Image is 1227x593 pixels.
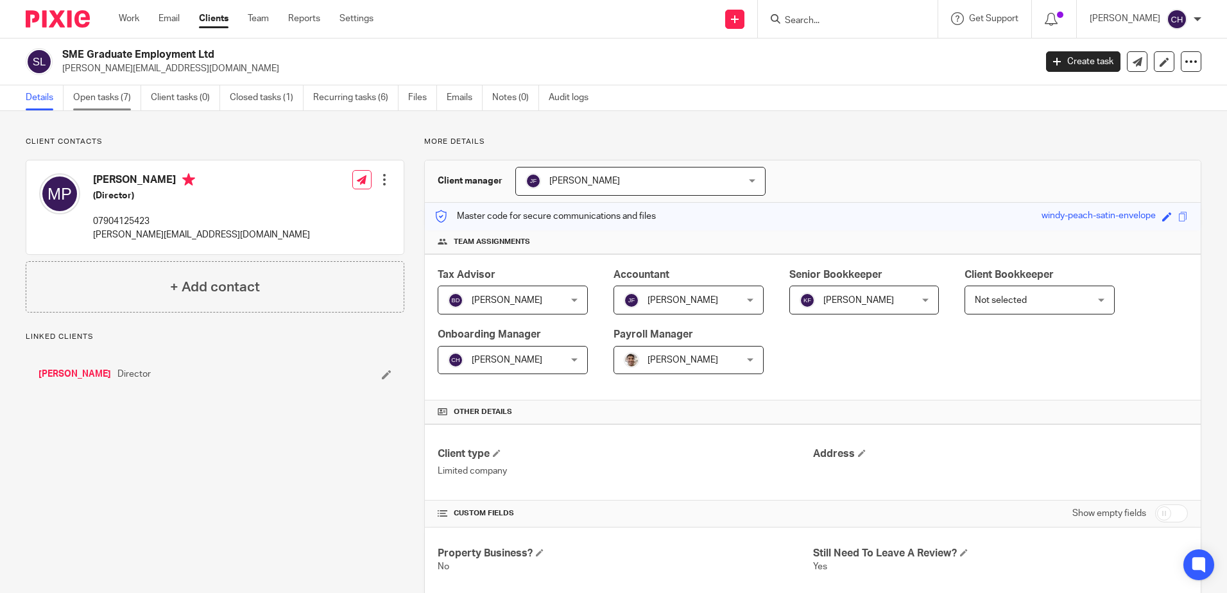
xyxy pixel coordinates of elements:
[1046,51,1120,72] a: Create task
[339,12,373,25] a: Settings
[438,270,495,280] span: Tax Advisor
[447,85,483,110] a: Emails
[1090,12,1160,25] p: [PERSON_NAME]
[73,85,141,110] a: Open tasks (7)
[1072,507,1146,520] label: Show empty fields
[448,293,463,308] img: svg%3E
[438,547,812,560] h4: Property Business?
[813,547,1188,560] h4: Still Need To Leave A Review?
[549,176,620,185] span: [PERSON_NAME]
[1042,209,1156,224] div: windy-peach-satin-envelope
[26,85,64,110] a: Details
[26,137,404,147] p: Client contacts
[784,15,899,27] input: Search
[454,237,530,247] span: Team assignments
[408,85,437,110] a: Files
[472,356,542,365] span: [PERSON_NAME]
[438,329,541,339] span: Onboarding Manager
[965,270,1054,280] span: Client Bookkeeper
[438,175,502,187] h3: Client manager
[26,332,404,342] p: Linked clients
[438,465,812,477] p: Limited company
[438,562,449,571] span: No
[648,356,718,365] span: [PERSON_NAME]
[151,85,220,110] a: Client tasks (0)
[438,447,812,461] h4: Client type
[424,137,1201,147] p: More details
[800,293,815,308] img: svg%3E
[159,12,180,25] a: Email
[248,12,269,25] a: Team
[648,296,718,305] span: [PERSON_NAME]
[813,447,1188,461] h4: Address
[199,12,228,25] a: Clients
[170,277,260,297] h4: + Add contact
[789,270,882,280] span: Senior Bookkeeper
[288,12,320,25] a: Reports
[93,228,310,241] p: [PERSON_NAME][EMAIL_ADDRESS][DOMAIN_NAME]
[823,296,894,305] span: [PERSON_NAME]
[438,508,812,519] h4: CUSTOM FIELDS
[448,352,463,368] img: svg%3E
[93,215,310,228] p: 07904125423
[62,62,1027,75] p: [PERSON_NAME][EMAIL_ADDRESS][DOMAIN_NAME]
[1167,9,1187,30] img: svg%3E
[117,368,151,381] span: Director
[492,85,539,110] a: Notes (0)
[549,85,598,110] a: Audit logs
[613,270,669,280] span: Accountant
[119,12,139,25] a: Work
[230,85,304,110] a: Closed tasks (1)
[624,293,639,308] img: svg%3E
[313,85,399,110] a: Recurring tasks (6)
[813,562,827,571] span: Yes
[182,173,195,186] i: Primary
[39,368,111,381] a: [PERSON_NAME]
[454,407,512,417] span: Other details
[624,352,639,368] img: PXL_20240409_141816916.jpg
[26,10,90,28] img: Pixie
[39,173,80,214] img: svg%3E
[472,296,542,305] span: [PERSON_NAME]
[26,48,53,75] img: svg%3E
[969,14,1018,23] span: Get Support
[62,48,834,62] h2: SME Graduate Employment Ltd
[93,189,310,202] h5: (Director)
[526,173,541,189] img: svg%3E
[93,173,310,189] h4: [PERSON_NAME]
[434,210,656,223] p: Master code for secure communications and files
[613,329,693,339] span: Payroll Manager
[975,296,1027,305] span: Not selected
